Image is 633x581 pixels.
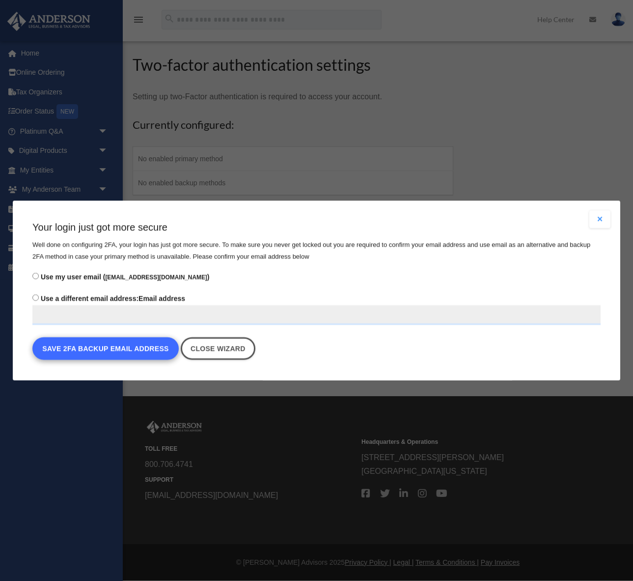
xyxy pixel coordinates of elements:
button: Close modal [589,210,611,228]
label: Email address [32,291,601,325]
span: Use a different email address: [41,294,138,302]
span: Use my user email ( ) [41,273,210,281]
a: Close wizard [180,337,255,360]
input: Use my user email ([EMAIL_ADDRESS][DOMAIN_NAME]) [32,273,39,279]
h3: Your login just got more secure [32,220,601,234]
small: [EMAIL_ADDRESS][DOMAIN_NAME] [105,274,207,281]
button: Save 2FA backup email address [32,337,179,360]
p: Well done on configuring 2FA, your login has just got more secure. To make sure you never get loc... [32,239,601,262]
input: Use a different email address:Email address [32,305,601,325]
input: Use a different email address:Email address [32,294,39,301]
